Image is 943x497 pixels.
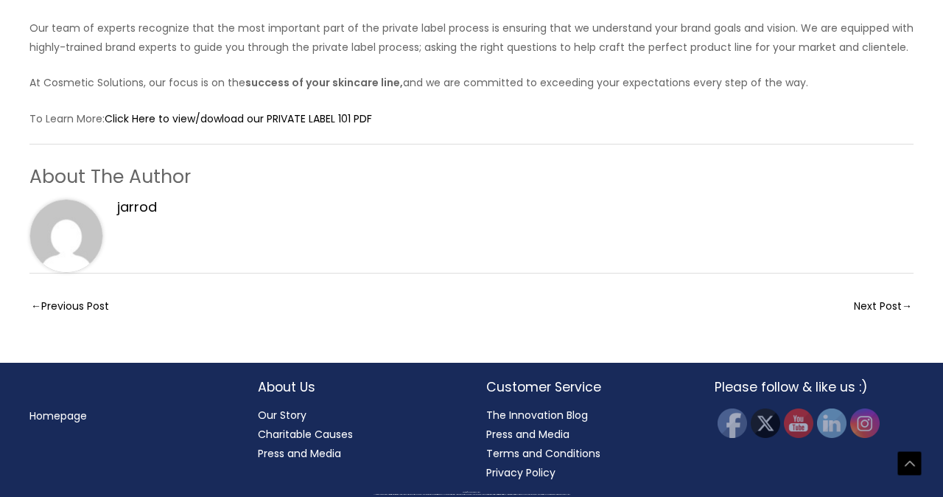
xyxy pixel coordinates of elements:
a: Our Story [258,408,306,423]
a: Homepage [29,409,87,423]
nav: Menu [29,406,228,425]
a: Previous Post [31,296,109,320]
a: Next Post [854,296,912,320]
a: Privacy Policy [486,465,555,480]
a: Press and Media [258,446,341,461]
a: The Innovation Blog [486,408,588,423]
h3: About The Author [29,165,914,190]
h2: Customer Service [486,378,685,397]
nav: About Us [258,406,457,463]
div: Copyright © 2025 [26,492,917,493]
img: Facebook [718,409,747,438]
h2: Please follow & like us :) [715,378,914,397]
a: jarrod [117,199,157,215]
strong: success of your skincare line, [245,75,403,90]
nav: Posts [29,273,914,322]
a: Charitable Causes [258,427,353,442]
img: Twitter [751,409,780,438]
nav: Customer Service [486,406,685,482]
span: ← [31,299,41,313]
a: Press and Media [486,427,569,442]
p: To Learn More: [29,109,914,128]
span: → [902,299,912,313]
p: Our team of experts recognize that the most important part of the private label process is ensuri... [29,18,914,57]
div: All material on this Website, including design, text, images, logos and sounds, are owned by Cosm... [26,494,917,496]
h2: About Us [258,378,457,397]
p: At Cosmetic Solutions, our focus is on the and we are committed to exceeding your expectations ev... [29,73,914,92]
a: Click Here to view/dowload our PRIVATE LABEL 101 PDF [105,111,372,126]
a: Terms and Conditions [486,446,600,461]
